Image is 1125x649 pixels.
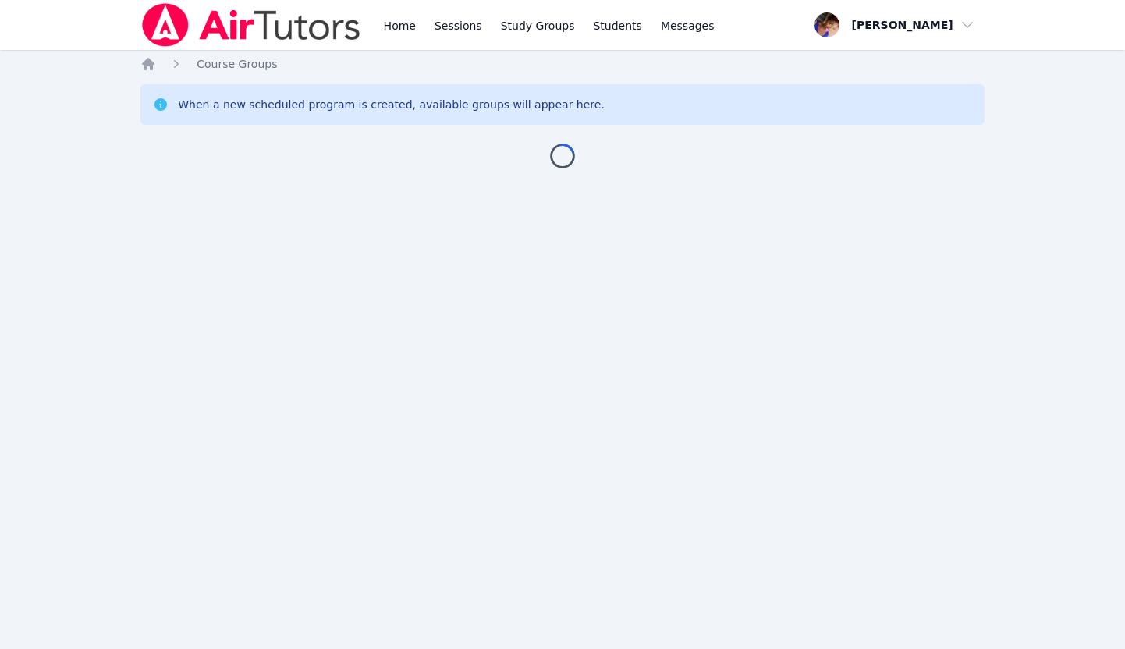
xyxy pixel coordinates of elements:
div: When a new scheduled program is created, available groups will appear here. [178,97,605,112]
a: Course Groups [197,56,277,72]
nav: Breadcrumb [140,56,985,72]
span: Course Groups [197,58,277,70]
span: Messages [661,18,715,34]
img: Air Tutors [140,3,361,47]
